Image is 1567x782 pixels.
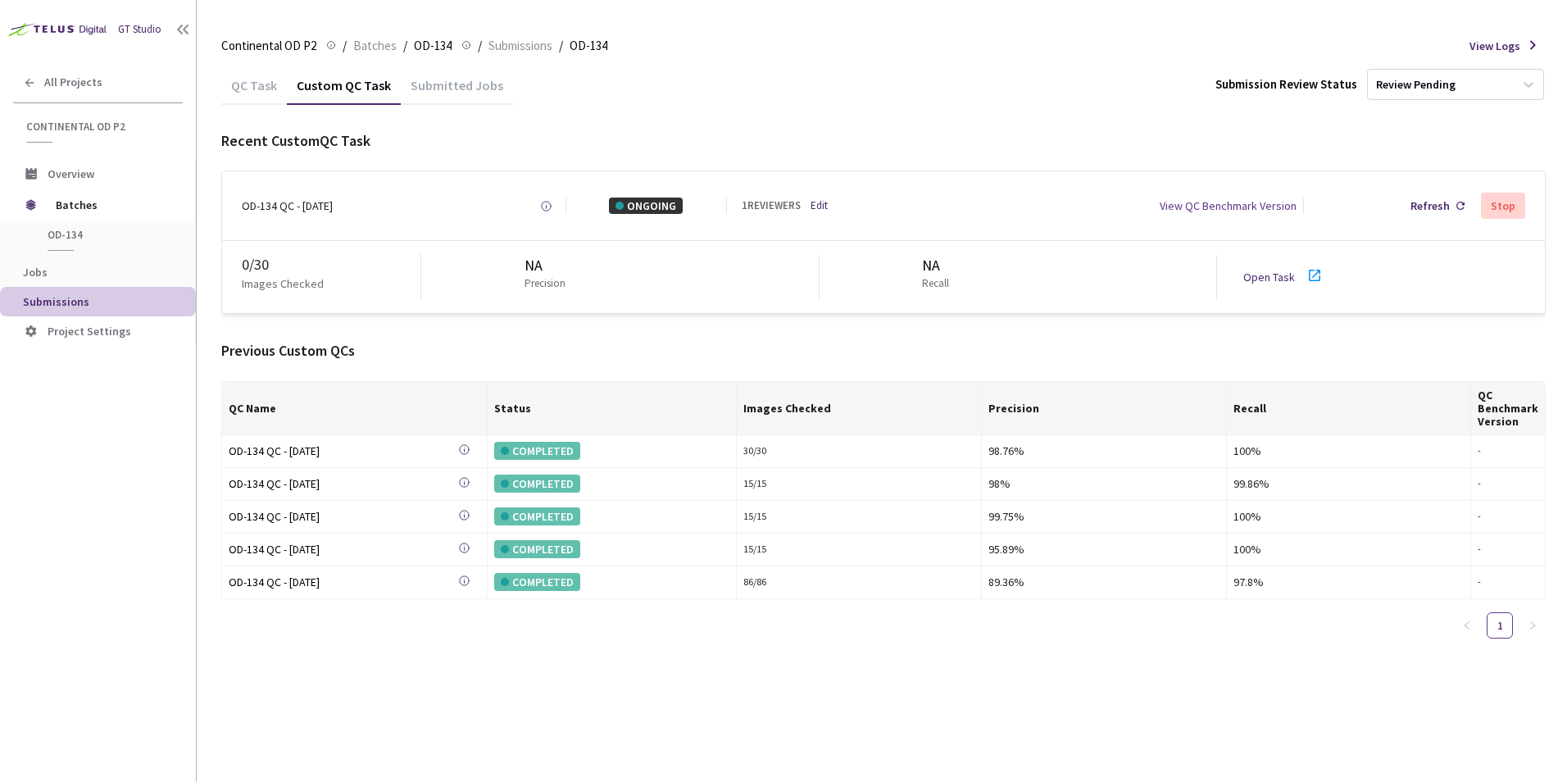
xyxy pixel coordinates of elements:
div: 100% [1233,507,1464,525]
a: OD-134 QC - [DATE] [229,442,458,461]
a: Open Task [1243,270,1295,284]
div: NA [922,255,956,276]
div: - [1478,476,1538,492]
div: 0 / 30 [242,254,420,275]
th: Status [488,382,737,435]
span: Jobs [23,265,48,280]
div: COMPLETED [494,475,580,493]
div: 15 / 15 [743,542,974,557]
span: OD-134 [414,36,452,56]
div: Submitted Jobs [401,77,513,105]
div: 99.75% [988,507,1220,525]
div: OD-134 QC - [DATE] [229,573,458,591]
div: Stop [1491,199,1515,212]
div: COMPLETED [494,573,580,591]
div: 1 REVIEWERS [742,198,801,214]
a: Batches [350,36,400,54]
div: OD-134 QC - [DATE] [229,507,458,525]
button: left [1454,612,1480,639]
span: Overview [48,166,94,181]
a: OD-134 QC - [DATE] [229,475,458,493]
div: 99.86% [1233,475,1464,493]
span: OD-134 [48,228,169,242]
span: Continental OD P2 [26,120,173,134]
a: OD-134 QC - [DATE] [229,507,458,526]
th: QC Benchmark Version [1471,382,1546,435]
span: OD-134 [570,36,607,56]
div: COMPLETED [494,442,580,460]
a: 1 [1488,613,1512,638]
li: / [478,36,482,56]
li: / [343,36,347,56]
div: 100% [1233,442,1464,460]
th: Images Checked [737,382,982,435]
div: Refresh [1410,198,1450,214]
div: 86 / 86 [743,575,974,590]
div: 15 / 15 [743,476,974,492]
span: left [1462,621,1472,630]
div: ONGOING [609,198,683,214]
div: COMPLETED [494,540,580,558]
p: Images Checked [242,275,324,292]
div: - [1478,575,1538,590]
li: Previous Page [1454,612,1480,639]
p: Recall [922,276,949,292]
span: View Logs [1469,38,1520,54]
div: View QC Benchmark Version [1160,198,1297,214]
div: - [1478,509,1538,525]
span: Submissions [488,36,552,56]
div: GT Studio [118,22,161,38]
div: 30 / 30 [743,443,974,459]
a: OD-134 QC - [DATE] [229,540,458,559]
li: / [403,36,407,56]
div: NA [525,255,572,276]
div: Review Pending [1376,77,1456,93]
span: right [1528,621,1537,630]
div: Recent Custom QC Task [221,130,1546,152]
th: QC Name [222,382,488,435]
p: Precision [525,276,565,292]
div: 95.89% [988,540,1220,558]
span: Submissions [23,294,89,309]
div: - [1478,443,1538,459]
li: Next Page [1519,612,1546,639]
div: 98.76% [988,442,1220,460]
span: Batches [56,189,168,221]
div: Previous Custom QCs [221,340,1546,361]
span: Continental OD P2 [221,36,316,56]
span: Batches [353,36,397,56]
a: Submissions [485,36,556,54]
div: OD-134 QC - [DATE] [229,442,458,460]
span: All Projects [44,75,102,89]
div: 15 / 15 [743,509,974,525]
div: 98% [988,475,1220,493]
div: QC Task [221,77,287,105]
a: Edit [811,198,828,214]
div: 89.36% [988,573,1220,591]
li: / [559,36,563,56]
div: - [1478,542,1538,557]
span: Project Settings [48,324,131,339]
div: 100% [1233,540,1464,558]
div: OD-134 QC - [DATE] [229,540,458,558]
div: Submission Review Status [1215,75,1357,93]
th: Precision [982,382,1228,435]
div: OD-134 QC - [DATE] [242,198,333,214]
div: COMPLETED [494,507,580,525]
a: OD-134 QC - [DATE] [229,573,458,592]
div: Custom QC Task [287,77,401,105]
th: Recall [1227,382,1471,435]
div: 97.8% [1233,573,1464,591]
li: 1 [1487,612,1513,639]
button: right [1519,612,1546,639]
